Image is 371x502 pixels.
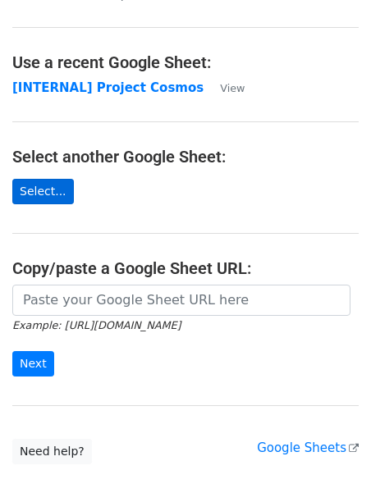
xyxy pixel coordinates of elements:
[12,319,181,331] small: Example: [URL][DOMAIN_NAME]
[257,440,359,455] a: Google Sheets
[204,80,245,95] a: View
[12,147,359,167] h4: Select another Google Sheet:
[12,179,74,204] a: Select...
[12,52,359,72] h4: Use a recent Google Sheet:
[12,439,92,464] a: Need help?
[220,82,245,94] small: View
[289,423,371,502] iframe: Chat Widget
[12,285,350,316] input: Paste your Google Sheet URL here
[12,80,204,95] a: [INTERNAL] Project Cosmos
[12,258,359,278] h4: Copy/paste a Google Sheet URL:
[12,351,54,376] input: Next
